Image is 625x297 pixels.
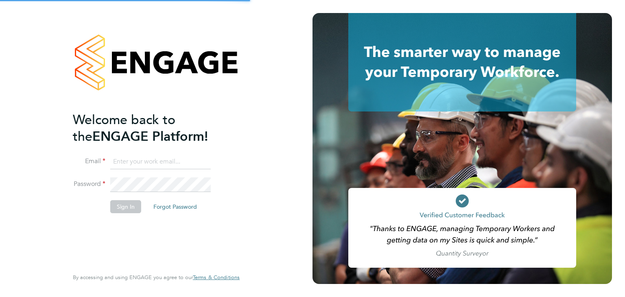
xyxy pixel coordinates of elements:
input: Enter your work email... [110,155,211,169]
a: Terms & Conditions [193,274,240,281]
button: Forgot Password [147,200,203,213]
button: Sign In [110,200,141,213]
h2: ENGAGE Platform! [73,111,232,145]
label: Password [73,180,105,188]
label: Email [73,157,105,166]
span: Welcome back to the [73,112,175,144]
span: By accessing and using ENGAGE you agree to our [73,274,240,281]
